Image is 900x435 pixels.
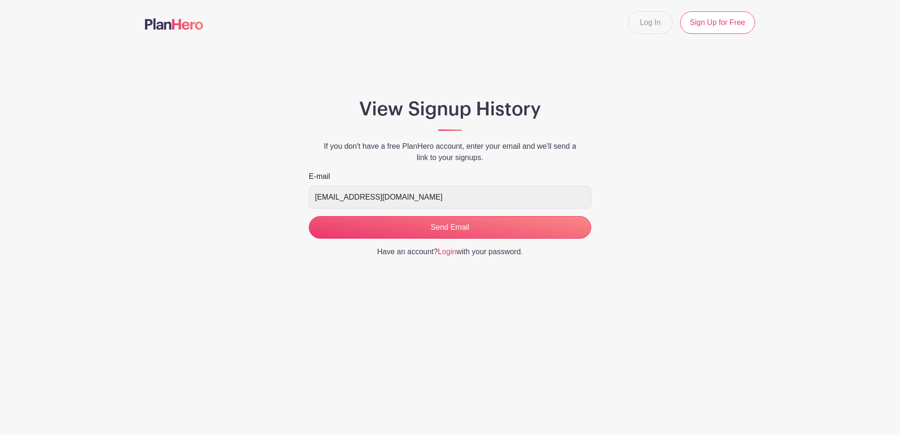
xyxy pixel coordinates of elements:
[145,18,203,30] img: logo-507f7623f17ff9eddc593b1ce0a138ce2505c220e1c5a4e2b4648c50719b7d32.svg
[309,141,591,163] p: If you don't have a free PlanHero account, enter your email and we'll send a link to your signups.
[309,186,591,209] input: e.g. julie@eventco.com
[309,171,330,182] label: E-mail
[309,216,591,239] input: Send Email
[628,11,672,34] a: Log In
[309,246,591,258] p: Have an account? with your password.
[680,11,755,34] a: Sign Up for Free
[438,248,456,256] a: Login
[309,98,591,121] h1: View Signup History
